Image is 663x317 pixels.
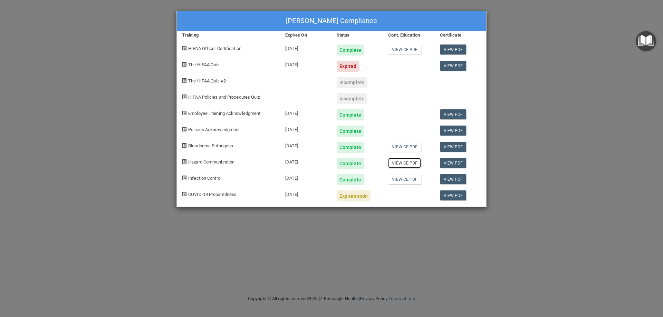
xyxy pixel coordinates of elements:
div: Cont. Education [383,31,434,39]
div: [DATE] [280,185,331,201]
div: [DATE] [280,153,331,169]
div: [DATE] [280,56,331,72]
span: HIPAA Officer Certification [188,46,241,51]
div: Incomplete [337,77,367,88]
div: Training [177,31,280,39]
div: [DATE] [280,104,331,120]
span: The HIPAA Quiz [188,62,219,67]
div: Complete [337,109,364,120]
a: View PDF [440,158,467,168]
div: Status [331,31,383,39]
div: Complete [337,142,364,153]
span: HIPAA Policies and Procedures Quiz [188,95,260,100]
span: Policies Acknowledgment [188,127,240,132]
div: [DATE] [280,120,331,137]
a: View CE PDF [388,174,421,184]
a: View CE PDF [388,158,421,168]
a: View PDF [440,174,467,184]
span: COVID-19 Preparedness [188,192,237,197]
a: View PDF [440,142,467,152]
iframe: Drift Widget Chat Controller [544,268,655,296]
a: View PDF [440,44,467,55]
div: [DATE] [280,39,331,56]
div: Complete [337,44,364,56]
span: Bloodborne Pathogens [188,143,233,148]
div: Expired [337,61,359,72]
a: View PDF [440,126,467,136]
span: Employee Training Acknowledgment [188,111,260,116]
div: Expires On [280,31,331,39]
a: View PDF [440,61,467,71]
button: Open Resource Center [636,31,656,51]
div: [PERSON_NAME] Compliance [177,11,486,31]
a: View PDF [440,190,467,200]
span: Infection Control [188,176,221,181]
span: The HIPAA Quiz #2 [188,78,226,83]
div: [DATE] [280,169,331,185]
div: Complete [337,126,364,137]
span: Hazard Communication [188,159,234,165]
div: Certificate [435,31,486,39]
div: Complete [337,174,364,185]
div: Incomplete [337,93,367,104]
a: View CE PDF [388,44,421,55]
div: [DATE] [280,137,331,153]
div: Complete [337,158,364,169]
a: View PDF [440,109,467,119]
a: View CE PDF [388,142,421,152]
div: Expires soon [337,190,371,201]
